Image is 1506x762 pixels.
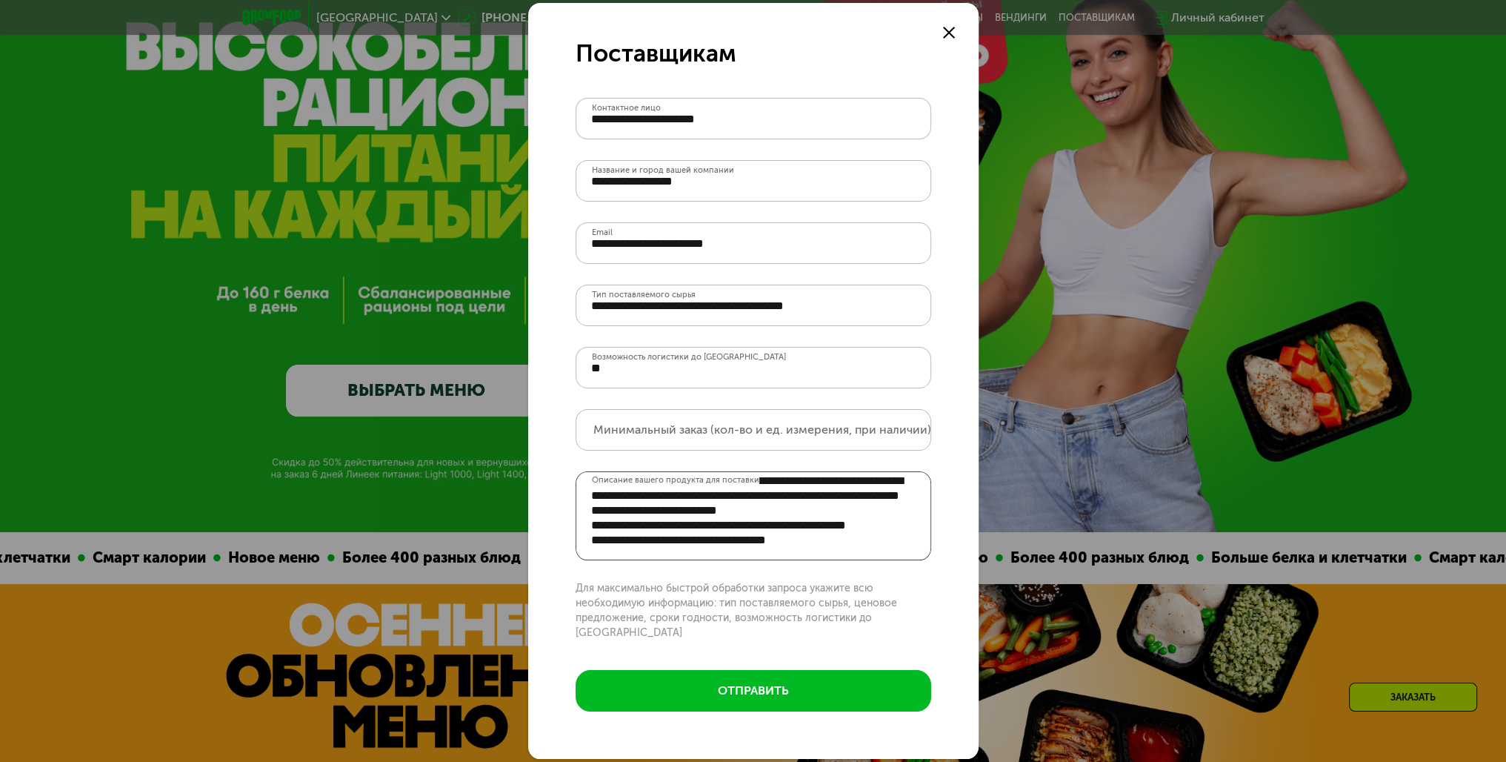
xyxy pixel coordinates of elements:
[576,39,931,68] div: Поставщикам
[592,166,734,174] label: Название и город вашей компании
[576,581,931,640] p: Для максимально быстрой обработки запроса укажите всю необходимую информацию: тип поставляемого с...
[592,104,661,112] label: Контактное лицо
[592,291,696,299] label: Тип поставляемого сырья
[576,670,931,712] button: отправить
[593,425,931,434] label: Минимальный заказ (кол-во и ед. измерения, при наличии)
[592,228,613,236] label: Email
[592,353,786,361] label: Возможность логистики до [GEOGRAPHIC_DATA]
[592,473,759,487] label: Описание вашего продукта для поставки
